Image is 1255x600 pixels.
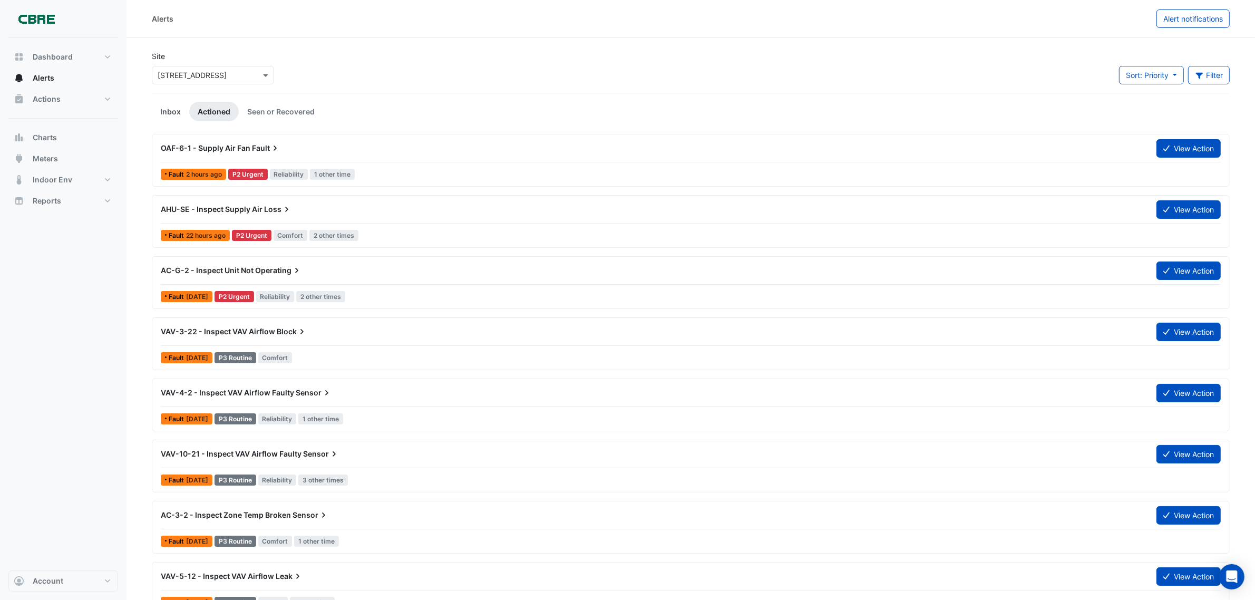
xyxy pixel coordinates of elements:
[8,89,118,110] button: Actions
[1163,14,1223,23] span: Alert notifications
[33,73,54,83] span: Alerts
[1156,262,1221,280] button: View Action
[256,291,295,302] span: Reliability
[14,73,24,83] app-icon: Alerts
[215,291,254,302] div: P2 Urgent
[258,475,297,486] span: Reliability
[294,536,339,547] span: 1 other time
[276,571,303,582] span: Leak
[252,143,280,153] span: Fault
[310,169,355,180] span: 1 other time
[161,327,275,336] span: VAV-3-22 - Inspect VAV Airflow
[14,94,24,104] app-icon: Actions
[277,326,307,337] span: Block
[8,570,118,592] button: Account
[1156,384,1221,402] button: View Action
[161,449,301,458] span: VAV-10-21 - Inspect VAV Airflow Faulty
[186,170,222,178] span: Wed 17-Sep-2025 07:00 AEST
[186,293,208,301] span: Tue 10-Jun-2025 06:02 AEST
[1156,567,1221,586] button: View Action
[270,169,308,180] span: Reliability
[8,67,118,89] button: Alerts
[239,102,323,121] a: Seen or Recovered
[215,352,256,363] div: P3 Routine
[1156,9,1230,28] button: Alert notifications
[309,230,358,241] span: 2 other times
[8,46,118,67] button: Dashboard
[215,475,256,486] div: P3 Routine
[215,413,256,424] div: P3 Routine
[258,352,293,363] span: Comfort
[274,230,308,241] span: Comfort
[33,175,72,185] span: Indoor Env
[186,231,226,239] span: Tue 16-Sep-2025 11:01 AEST
[1126,71,1169,80] span: Sort: Priority
[14,153,24,164] app-icon: Meters
[215,536,256,547] div: P3 Routine
[152,102,189,121] a: Inbox
[14,132,24,143] app-icon: Charts
[169,416,186,422] span: Fault
[255,265,302,276] span: Operating
[14,175,24,185] app-icon: Indoor Env
[169,294,186,300] span: Fault
[1119,66,1184,84] button: Sort: Priority
[1219,564,1244,589] div: Open Intercom Messenger
[228,169,268,180] div: P2 Urgent
[152,51,165,62] label: Site
[33,576,63,586] span: Account
[1156,139,1221,158] button: View Action
[293,510,329,520] span: Sensor
[14,52,24,62] app-icon: Dashboard
[1156,506,1221,525] button: View Action
[33,196,61,206] span: Reports
[258,536,293,547] span: Comfort
[296,388,332,398] span: Sensor
[264,204,292,215] span: Loss
[169,171,186,178] span: Fault
[186,537,208,545] span: Wed 18-Jun-2025 11:49 AEST
[14,196,24,206] app-icon: Reports
[161,266,254,275] span: AC-G-2 - Inspect Unit Not
[296,291,345,302] span: 2 other times
[161,388,294,397] span: VAV-4-2 - Inspect VAV Airflow Faulty
[161,572,274,580] span: VAV-5-12 - Inspect VAV Airflow
[8,148,118,169] button: Meters
[232,230,271,241] div: P2 Urgent
[152,13,173,24] div: Alerts
[298,475,348,486] span: 3 other times
[161,143,250,152] span: OAF-6-1 - Supply Air Fan
[13,8,60,30] img: Company Logo
[8,190,118,211] button: Reports
[33,52,73,62] span: Dashboard
[169,355,186,361] span: Fault
[169,477,186,483] span: Fault
[186,354,208,362] span: Fri 05-Sep-2025 16:36 AEST
[1188,66,1230,84] button: Filter
[33,94,61,104] span: Actions
[161,205,262,214] span: AHU-SE - Inspect Supply Air
[303,449,339,459] span: Sensor
[33,132,57,143] span: Charts
[169,233,186,239] span: Fault
[1156,323,1221,341] button: View Action
[8,169,118,190] button: Indoor Env
[161,510,291,519] span: AC-3-2 - Inspect Zone Temp Broken
[1156,445,1221,463] button: View Action
[186,476,208,484] span: Sat 16-Aug-2025 08:51 AEST
[186,415,208,423] span: Tue 02-Sep-2025 01:31 AEST
[258,413,297,424] span: Reliability
[169,538,186,545] span: Fault
[189,102,239,121] a: Actioned
[8,127,118,148] button: Charts
[1156,200,1221,219] button: View Action
[298,413,343,424] span: 1 other time
[33,153,58,164] span: Meters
